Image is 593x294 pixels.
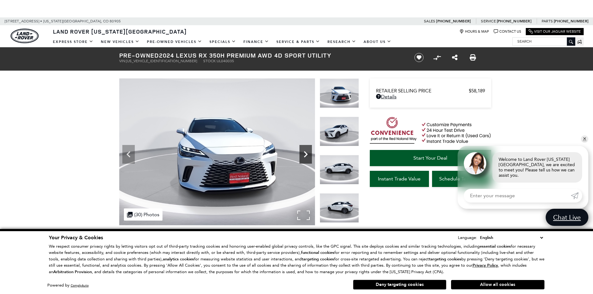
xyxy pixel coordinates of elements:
[464,189,571,203] input: Enter your message
[436,19,471,24] a: [PHONE_NUMBER]
[110,17,121,25] span: 80905
[494,29,521,34] a: Contact Us
[320,78,359,108] img: Used 2024 Eminent White Pearl Lexus 350h Premium image 3
[119,78,315,225] img: Used 2024 Eminent White Pearl Lexus 350h Premium image 3
[240,36,273,47] a: Finance
[119,52,404,59] h1: 2024 Lexus RX 350h Premium AWD 4D Sport Utility
[370,150,491,166] a: Start Your Deal
[299,145,312,164] div: Next
[119,51,159,59] strong: Pre-Owned
[413,155,447,161] span: Start Your Deal
[432,53,442,62] button: Compare Vehicle
[458,236,477,240] div: Language:
[429,256,461,262] strong: targeting cookies
[546,209,588,226] a: Chat Live
[217,59,234,63] span: UL040035
[49,243,544,275] p: We respect consumer privacy rights by letting visitors opt out of third-party tracking cookies an...
[320,155,359,184] img: Used 2024 Eminent White Pearl Lexus 350h Premium image 5
[464,152,486,175] img: Agent profile photo
[103,17,109,25] span: CO
[469,88,485,94] span: $58,189
[360,36,395,47] a: About Us
[473,263,498,268] a: Privacy Policy
[497,19,531,24] a: [PHONE_NUMBER]
[473,263,498,268] u: Privacy Policy
[5,19,121,23] a: [STREET_ADDRESS] • [US_STATE][GEOGRAPHIC_DATA], CO 80905
[273,36,324,47] a: Service & Parts
[5,17,42,25] span: [STREET_ADDRESS] •
[554,19,588,24] a: [PHONE_NUMBER]
[124,208,162,221] div: (30) Photos
[452,54,458,61] a: Share this Pre-Owned 2024 Lexus RX 350h Premium AWD 4D Sport Utility
[47,283,89,287] div: Powered by
[49,234,103,241] span: Your Privacy & Cookies
[43,17,102,25] span: [US_STATE][GEOGRAPHIC_DATA],
[353,280,446,290] button: Deny targeting cookies
[432,171,491,187] a: Schedule Test Drive
[320,117,359,146] img: Used 2024 Eminent White Pearl Lexus 350h Premium image 4
[126,59,197,63] span: [US_VEHICLE_IDENTIFICATION_NUMBER]
[481,19,496,23] span: Service
[424,19,435,23] span: Sales
[439,176,484,182] span: Schedule Test Drive
[49,28,191,35] a: Land Rover [US_STATE][GEOGRAPHIC_DATA]
[412,53,426,63] button: Save vehicle
[143,36,206,47] a: Pre-Owned Vehicles
[119,59,126,63] span: VIN:
[49,36,97,47] a: EXPRESS STORE
[53,28,187,35] span: Land Rover [US_STATE][GEOGRAPHIC_DATA]
[301,250,334,255] strong: functional cookies
[11,29,39,43] img: Land Rover
[550,213,584,222] span: Chat Live
[376,94,485,100] a: Details
[480,244,511,249] strong: essential cookies
[376,88,469,94] span: Retailer Selling Price
[571,189,582,203] a: Submit
[302,256,334,262] strong: targeting cookies
[492,152,582,183] div: Welcome to Land Rover [US_STATE][GEOGRAPHIC_DATA], we are excited to meet you! Please tell us how...
[376,88,485,94] a: Retailer Selling Price $58,189
[451,280,544,289] button: Allow all cookies
[478,234,544,241] select: Language Select
[324,36,360,47] a: Research
[49,36,395,47] nav: Main Navigation
[53,269,92,275] strong: Arbitration Provision
[320,193,359,223] img: Used 2024 Eminent White Pearl Lexus 350h Premium image 6
[71,283,89,287] a: ComplyAuto
[97,36,143,47] a: New Vehicles
[459,29,489,34] a: Hours & Map
[11,29,39,43] a: land-rover
[542,19,553,23] span: Parts
[206,36,240,47] a: Specials
[203,59,217,63] span: Stock:
[370,171,429,187] a: Instant Trade Value
[470,54,476,61] a: Print this Pre-Owned 2024 Lexus RX 350h Premium AWD 4D Sport Utility
[163,256,194,262] strong: analytics cookies
[378,176,421,182] span: Instant Trade Value
[529,29,581,34] a: Visit Our Jaguar Website
[513,38,575,45] input: Search
[122,145,135,164] div: Previous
